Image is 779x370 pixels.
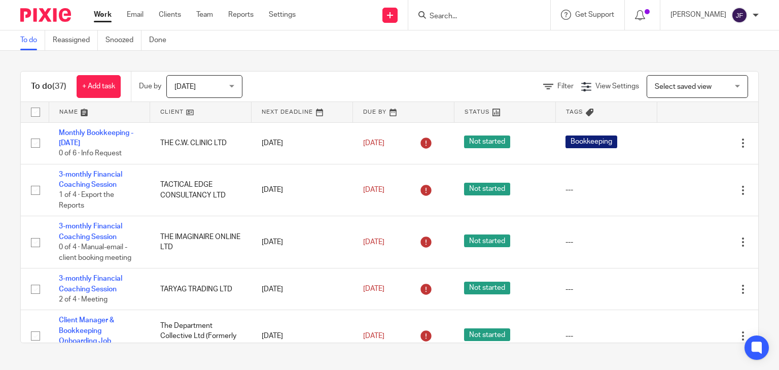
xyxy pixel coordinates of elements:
[565,136,617,148] span: Bookkeeping
[557,83,574,90] span: Filter
[53,30,98,50] a: Reassigned
[363,186,384,193] span: [DATE]
[59,317,114,345] a: Client Manager & Bookkeeping Onboarding Job
[59,296,108,303] span: 2 of 4 · Meeting
[731,7,748,23] img: svg%3E
[77,75,121,98] a: + Add task
[363,332,384,340] span: [DATE]
[150,310,252,362] td: The Department Collective Ltd (Formerly [PERSON_NAME] ST)
[150,216,252,268] td: THE IMAGINAIRE ONLINE LTD
[252,268,353,310] td: [DATE]
[59,171,122,188] a: 3-monthly Financial Coaching Session
[149,30,174,50] a: Done
[31,81,66,92] h1: To do
[20,8,71,22] img: Pixie
[655,83,712,90] span: Select saved view
[252,310,353,362] td: [DATE]
[150,268,252,310] td: TARYAG TRADING LTD
[150,164,252,216] td: TACTICAL EDGE CONSULTANCY LTD
[139,81,161,91] p: Due by
[595,83,639,90] span: View Settings
[565,185,647,195] div: ---
[565,237,647,247] div: ---
[464,183,510,195] span: Not started
[174,83,196,90] span: [DATE]
[252,164,353,216] td: [DATE]
[565,284,647,294] div: ---
[565,331,647,341] div: ---
[363,140,384,147] span: [DATE]
[105,30,141,50] a: Snoozed
[269,10,296,20] a: Settings
[252,122,353,164] td: [DATE]
[429,12,520,21] input: Search
[159,10,181,20] a: Clients
[59,129,133,147] a: Monthly Bookkeeping - [DATE]
[464,282,510,294] span: Not started
[575,11,614,18] span: Get Support
[196,10,213,20] a: Team
[228,10,254,20] a: Reports
[566,109,583,115] span: Tags
[363,286,384,293] span: [DATE]
[464,328,510,341] span: Not started
[150,122,252,164] td: THE C.W. CLINIC LTD
[59,244,131,261] span: 0 of 4 · Manual-email - client booking meeting
[94,10,112,20] a: Work
[59,192,114,210] span: 1 of 4 · Export the Reports
[127,10,144,20] a: Email
[59,275,122,292] a: 3-monthly Financial Coaching Session
[464,234,510,247] span: Not started
[52,82,66,90] span: (37)
[670,10,726,20] p: [PERSON_NAME]
[59,150,122,157] span: 0 of 6 · Info Request
[363,239,384,246] span: [DATE]
[252,216,353,268] td: [DATE]
[59,223,122,240] a: 3-monthly Financial Coaching Session
[20,30,45,50] a: To do
[464,136,510,148] span: Not started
